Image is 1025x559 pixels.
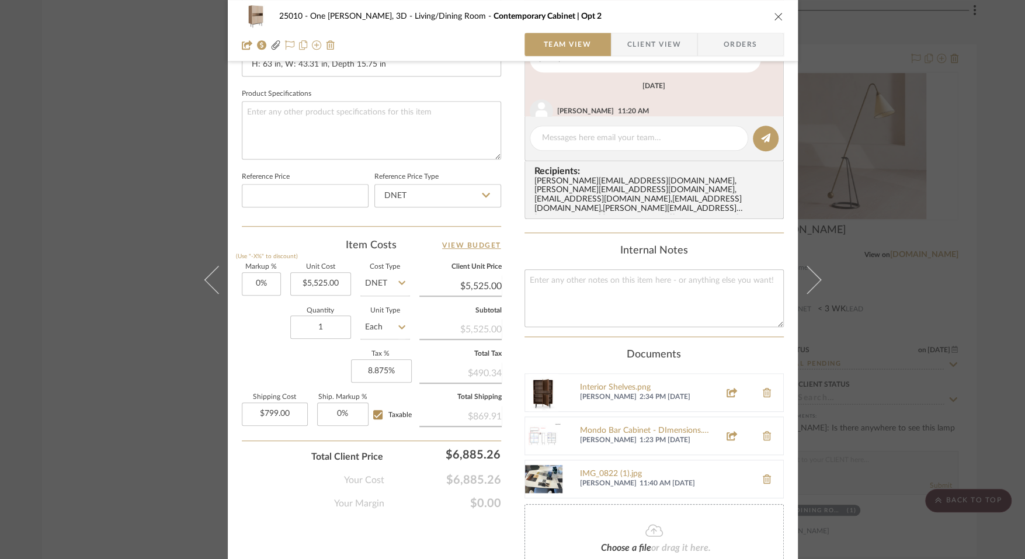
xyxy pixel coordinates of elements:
label: Unit Type [360,308,410,314]
label: Cost Type [360,264,410,270]
label: Product Specifications [242,91,311,97]
img: Interior Shelves.png [525,374,562,411]
span: [PERSON_NAME] [580,436,637,445]
span: $0.00 [384,496,501,511]
span: Orders [711,33,770,56]
label: Subtotal [419,308,502,314]
div: Documents [524,349,784,362]
span: Total Client Price [311,450,383,464]
span: 25010 - One [PERSON_NAME], 3D [279,12,415,20]
span: $6,885.26 [384,473,501,487]
button: close [773,11,784,22]
img: user_avatar.png [530,99,553,123]
span: Your Cost [344,473,384,487]
span: 11:40 AM [DATE] [640,479,750,488]
span: Contemporary Cabinet | Opt 2 [494,12,602,20]
img: IMG_0822 (1).jpg [525,460,562,498]
label: Reference Price [242,174,290,180]
div: $5,525.00 [419,318,502,339]
img: 87858c2b-4925-404d-a7c4-d85b19b37321_48x40.jpg [242,5,270,28]
label: Markup % [242,264,281,270]
div: [PERSON_NAME] [557,106,614,116]
span: 2:34 PM [DATE] [640,393,713,402]
label: Ship. Markup % [317,394,369,400]
label: Reference Price Type [374,174,439,180]
span: or drag it here. [651,543,711,553]
div: Internal Notes [524,245,784,258]
div: Item Costs [242,238,501,252]
input: Enter the dimensions of this item [242,53,501,77]
label: Total Shipping [419,394,502,400]
span: Recipients: [534,166,779,176]
span: Your Margin [334,496,384,511]
span: [PERSON_NAME] [580,393,637,402]
span: Taxable [388,411,412,418]
div: $869.91 [419,405,502,426]
label: Tax % [351,351,410,357]
span: [PERSON_NAME] [580,479,637,488]
label: Quantity [290,308,351,314]
a: Mondo Bar Cabinet - DImensions.pdf [580,426,713,436]
div: 11:20 AM [618,106,649,116]
label: Client Unit Price [419,264,502,270]
label: Shipping Cost [242,394,308,400]
span: Team View [544,33,592,56]
span: Living/Dining Room [415,12,494,20]
span: Client View [627,33,681,56]
a: IMG_0822 (1).jpg [580,470,750,479]
img: Mondo Bar Cabinet - DImensions.pdf [525,417,562,454]
div: $6,885.26 [389,443,506,466]
label: Total Tax [419,351,502,357]
img: Remove from project [326,40,335,50]
div: $490.34 [419,362,502,383]
label: Unit Cost [290,264,351,270]
div: [DATE] [642,82,665,90]
a: Interior Shelves.png [580,383,713,393]
span: 1:23 PM [DATE] [640,436,713,445]
div: [PERSON_NAME][EMAIL_ADDRESS][DOMAIN_NAME] , [PERSON_NAME][EMAIL_ADDRESS][DOMAIN_NAME] , [EMAIL_AD... [534,177,779,214]
span: Choose a file [601,543,651,553]
a: View Budget [442,238,501,252]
